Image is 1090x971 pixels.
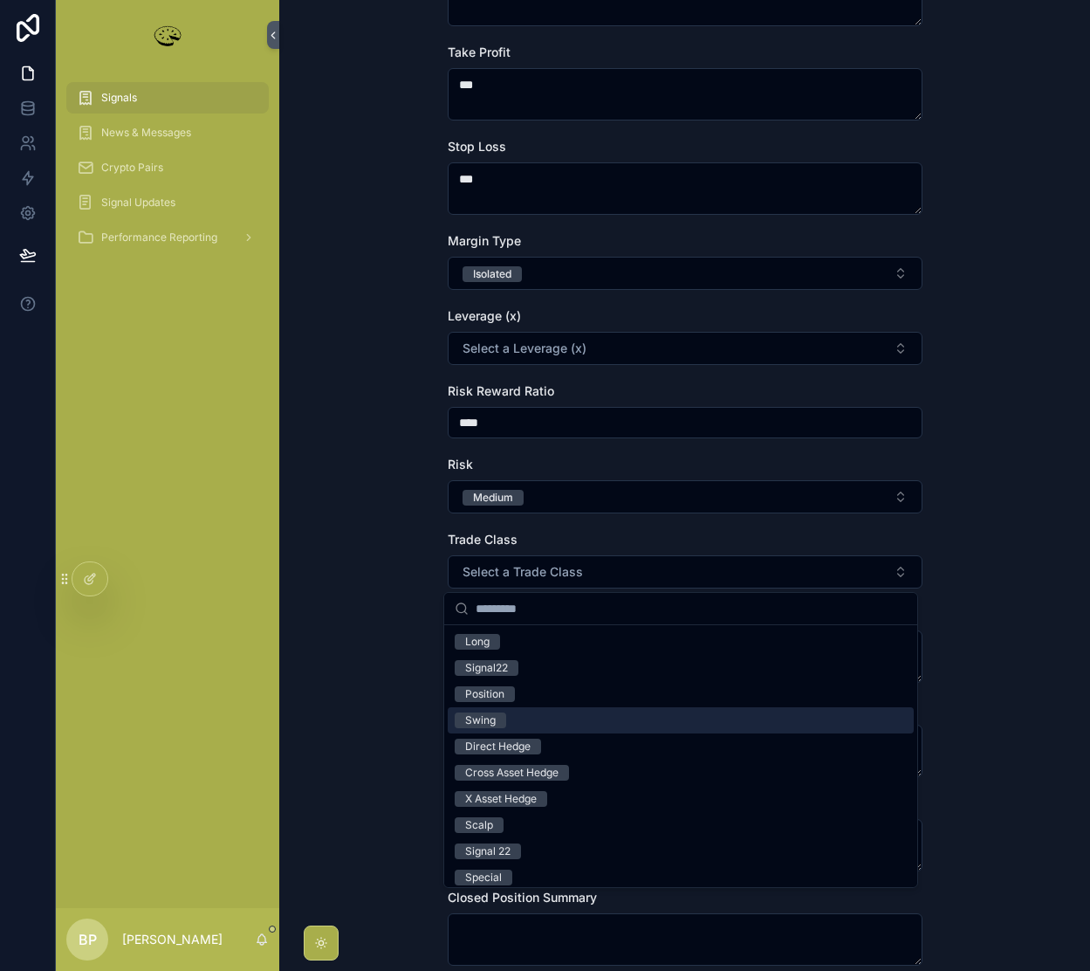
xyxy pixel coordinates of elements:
span: Stop Loss [448,139,506,154]
p: [PERSON_NAME] [122,931,223,948]
button: Select Button [448,555,922,589]
span: Signal Updates [101,196,175,210]
div: Signal 22 [465,844,511,859]
a: Signals [66,82,269,114]
a: News & Messages [66,117,269,148]
div: Position [465,686,504,702]
button: Select Button [448,480,922,513]
a: Performance Reporting [66,222,269,253]
div: Swing [465,713,496,728]
div: Cross Asset Hedge [465,765,559,781]
a: Crypto Pairs [66,152,269,183]
span: Signals [101,91,137,105]
span: Performance Reporting [101,231,217,244]
div: scrollable content [56,70,279,276]
span: News & Messages [101,126,191,140]
div: Special [465,870,502,885]
div: Signal22 [465,660,508,676]
div: Long [465,634,490,650]
div: Scalp [465,817,493,833]
span: BP [79,929,97,950]
div: Suggestions [444,625,917,887]
span: Select a Leverage (x) [463,340,586,357]
a: Signal Updates [66,187,269,218]
span: Margin Type [448,233,521,248]
span: Leverage (x) [448,308,521,323]
div: Direct Hedge [465,739,531,754]
span: Crypto Pairs [101,161,163,175]
span: Select a Trade Class [463,563,583,581]
div: Medium [473,490,513,506]
div: Isolated [473,266,511,282]
span: Take Profit [448,45,511,59]
img: App logo [150,21,185,49]
span: Closed Position Summary [448,890,597,905]
span: Trade Class [448,532,518,547]
button: Select Button [448,332,922,365]
button: Select Button [448,257,922,290]
span: Risk [448,457,473,472]
div: X Asset Hedge [465,791,537,807]
span: Risk Reward Ratio [448,383,554,398]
